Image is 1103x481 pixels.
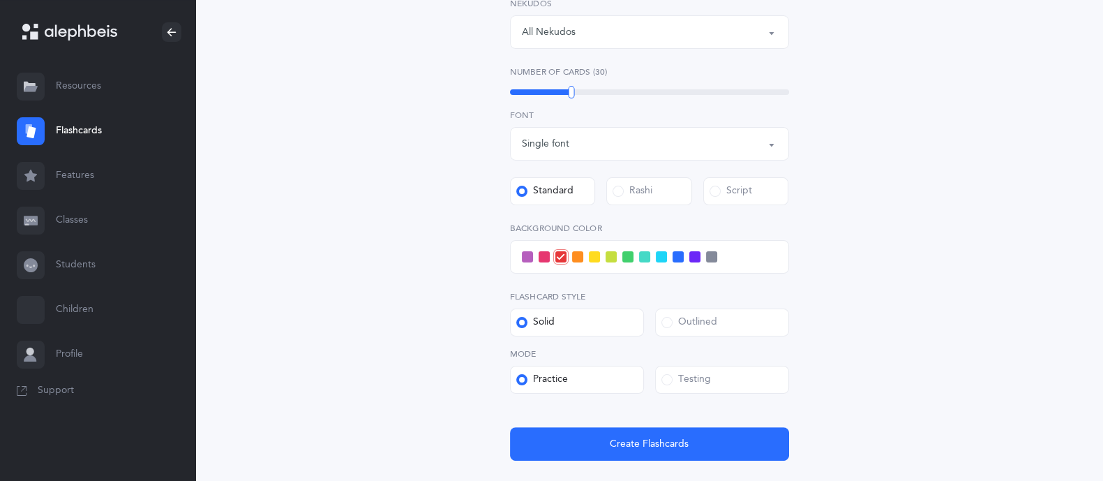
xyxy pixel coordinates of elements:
[522,25,576,40] div: All Nekudos
[522,137,569,151] div: Single font
[510,290,789,303] label: Flashcard Style
[516,373,568,387] div: Practice
[710,184,752,198] div: Script
[516,184,573,198] div: Standard
[510,15,789,49] button: All Nekudos
[661,373,711,387] div: Testing
[38,384,74,398] span: Support
[510,427,789,461] button: Create Flashcards
[516,316,555,330] div: Solid
[661,316,717,330] div: Outlined
[510,109,789,121] label: Font
[1033,411,1086,464] iframe: Drift Widget Chat Controller
[610,437,689,452] span: Create Flashcards
[510,222,789,235] label: Background color
[510,66,789,78] label: Number of Cards (30)
[613,184,652,198] div: Rashi
[510,127,789,161] button: Single font
[510,348,789,360] label: Mode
